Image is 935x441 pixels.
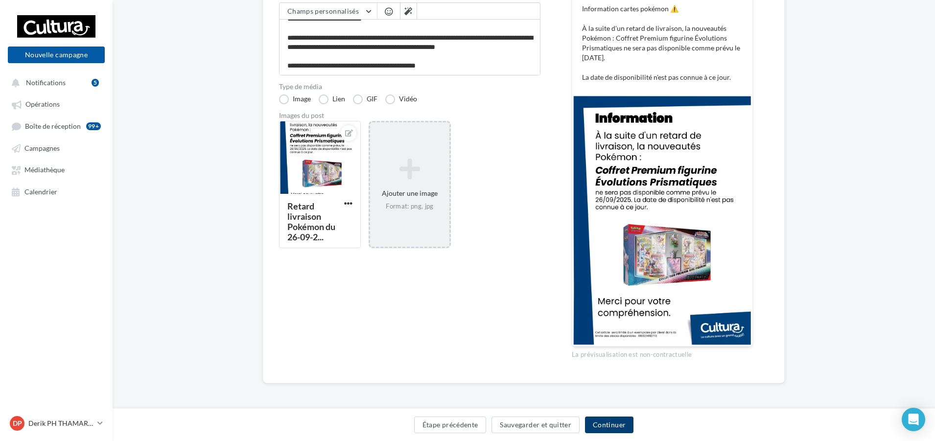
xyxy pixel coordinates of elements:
[279,83,540,90] label: Type de média
[6,95,107,113] a: Opérations
[8,414,105,433] a: DP Derik PH THAMARET
[279,94,311,104] label: Image
[86,122,101,130] div: 99+
[8,46,105,63] button: Nouvelle campagne
[26,78,66,87] span: Notifications
[287,7,359,15] span: Champs personnalisés
[414,417,487,433] button: Étape précédente
[385,94,417,104] label: Vidéo
[6,183,107,200] a: Calendrier
[353,94,377,104] label: GIF
[319,94,345,104] label: Lien
[24,166,65,174] span: Médiathèque
[280,3,377,20] button: Champs personnalisés
[25,122,81,130] span: Boîte de réception
[25,100,60,109] span: Opérations
[6,139,107,157] a: Campagnes
[92,79,99,87] div: 5
[582,4,743,82] p: Information cartes pokémon ⚠️ À la suite d'un retard de livraison, la nouveautés Pokémon : Coffre...
[13,418,22,428] span: DP
[28,418,93,428] p: Derik PH THAMARET
[24,144,60,152] span: Campagnes
[6,73,103,91] button: Notifications 5
[491,417,580,433] button: Sauvegarder et quitter
[572,347,753,359] div: La prévisualisation est non-contractuelle
[6,117,107,135] a: Boîte de réception99+
[902,408,925,431] div: Open Intercom Messenger
[24,187,57,196] span: Calendrier
[287,201,335,242] div: Retard livraison Pokémon du 26-09-2...
[279,112,540,119] div: Images du post
[585,417,633,433] button: Continuer
[6,161,107,178] a: Médiathèque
